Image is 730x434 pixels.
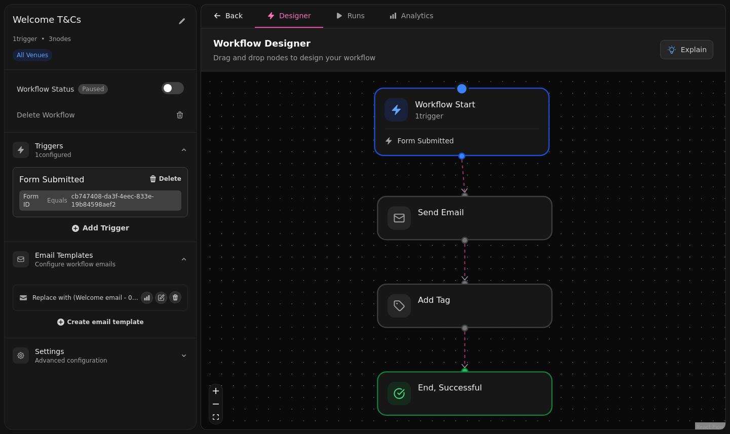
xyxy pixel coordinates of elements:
[155,292,167,304] button: Edit email template
[13,35,37,43] span: 1 trigger
[32,294,141,302] span: Replace with (Welcome email - 01.05 WELCOME MASTER UNIVERSAL)
[35,346,107,357] h3: Settings
[5,338,196,373] summary: SettingsAdvanced configuration
[398,136,454,145] span: Form Submitted
[71,223,129,233] button: Add Trigger
[169,291,181,303] button: Delete email template
[35,250,116,260] h3: Email Templates
[201,5,255,28] button: Back
[35,141,71,151] h3: Triggers
[267,11,311,21] div: Designer
[176,13,188,29] button: Edit workflow
[17,110,75,120] span: Delete Workflow
[5,242,196,277] summary: Email TemplatesConfigure workflow emails
[255,5,323,28] button: Designer
[13,106,188,124] button: Delete Workflow
[697,424,724,430] a: React Flow attribution
[209,384,222,398] button: Zoom In
[149,174,181,184] button: Delete
[209,411,222,424] button: Fit View
[389,11,434,21] div: Analytics
[35,260,116,268] p: Configure workflow emails
[17,51,48,59] span: All Venues
[17,84,74,94] span: Workflow Status
[209,384,223,424] div: Control Panel
[78,84,108,94] span: Paused
[141,292,153,304] button: View email events
[41,35,45,43] span: •
[67,319,143,325] span: Create email template
[213,36,375,51] h2: Workflow Designer
[323,5,377,28] button: Runs
[57,317,143,327] button: Create email template
[660,40,713,59] button: Explain
[213,11,243,21] div: Back
[13,49,52,61] span: All Venues
[13,13,170,27] h2: Welcome T&Cs
[49,35,71,43] span: 3 node s
[47,196,67,205] span: Equals
[159,176,181,182] span: Delete
[377,5,446,28] button: Analytics
[5,133,196,167] summary: Triggers1configured
[23,192,43,209] span: Form ID
[213,53,375,63] p: Drag and drop nodes to design your workflow
[71,192,177,209] span: cb747408-da3f-4eec-833e-19b84598aef2
[209,398,222,411] button: Zoom Out
[19,174,84,186] div: Form Submitted
[335,11,365,21] div: Runs
[71,224,129,232] span: Add Trigger
[35,357,107,365] p: Advanced configuration
[681,45,707,55] span: Explain
[415,111,475,121] p: 1 trigger
[415,99,475,110] h3: Workflow Start
[35,151,71,159] p: 1 configured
